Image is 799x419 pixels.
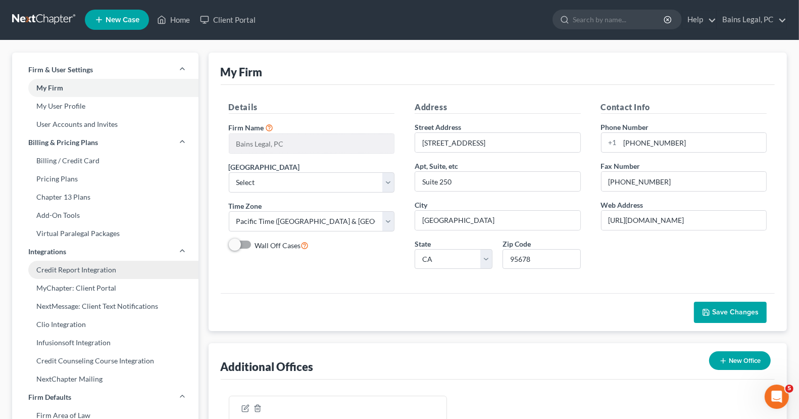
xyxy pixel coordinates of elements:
a: MyChapter: Client Portal [12,279,198,297]
input: Search by name... [573,10,665,29]
div: Additional Offices [221,359,314,374]
h5: Contact Info [601,101,767,114]
label: [GEOGRAPHIC_DATA] [229,162,300,172]
input: Enter web address.... [602,211,767,230]
span: Save Changes [712,308,759,316]
div: +1 [602,133,620,152]
label: Apt, Suite, etc [415,161,458,171]
span: Wall Off Cases [255,241,301,250]
label: Time Zone [229,201,262,211]
a: Help [682,11,716,29]
input: Enter phone... [620,133,767,152]
input: Enter city... [415,211,580,230]
button: Save Changes [694,302,767,323]
input: (optional) [415,172,580,191]
label: Zip Code [503,239,531,249]
span: Firm Defaults [28,392,71,402]
a: Chapter 13 Plans [12,188,198,206]
a: User Accounts and Invites [12,115,198,133]
a: Credit Report Integration [12,261,198,279]
input: XXXXX [503,249,580,269]
a: Firm Defaults [12,388,198,406]
a: Firm & User Settings [12,61,198,79]
a: Billing & Pricing Plans [12,133,198,152]
span: Firm Name [229,123,264,132]
input: Enter name... [229,134,394,153]
a: Client Portal [195,11,261,29]
a: NextMessage: Client Text Notifications [12,297,198,315]
span: Integrations [28,247,66,257]
label: Fax Number [601,161,640,171]
label: Web Address [601,200,643,210]
span: New Case [106,16,139,24]
a: Credit Counseling Course Integration [12,352,198,370]
h5: Details [229,101,395,114]
a: NextChapter Mailing [12,370,198,388]
a: Integrations [12,243,198,261]
a: My User Profile [12,97,198,115]
div: My Firm [221,65,263,79]
iframe: Intercom live chat [765,385,789,409]
button: New Office [709,351,771,370]
a: Billing / Credit Card [12,152,198,170]
span: Billing & Pricing Plans [28,137,98,148]
a: Bains Legal, PC [717,11,786,29]
span: Firm & User Settings [28,65,93,75]
a: Clio Integration [12,315,198,334]
input: Enter address... [415,133,580,152]
h5: Address [415,101,581,114]
a: My Firm [12,79,198,97]
label: City [415,200,427,210]
a: Pricing Plans [12,170,198,188]
label: Street Address [415,122,461,132]
label: State [415,239,431,249]
a: Home [152,11,195,29]
span: 5 [785,385,793,393]
a: Infusionsoft Integration [12,334,198,352]
input: Enter fax... [602,172,767,191]
a: Virtual Paralegal Packages [12,224,198,243]
a: Add-On Tools [12,206,198,224]
label: Phone Number [601,122,649,132]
